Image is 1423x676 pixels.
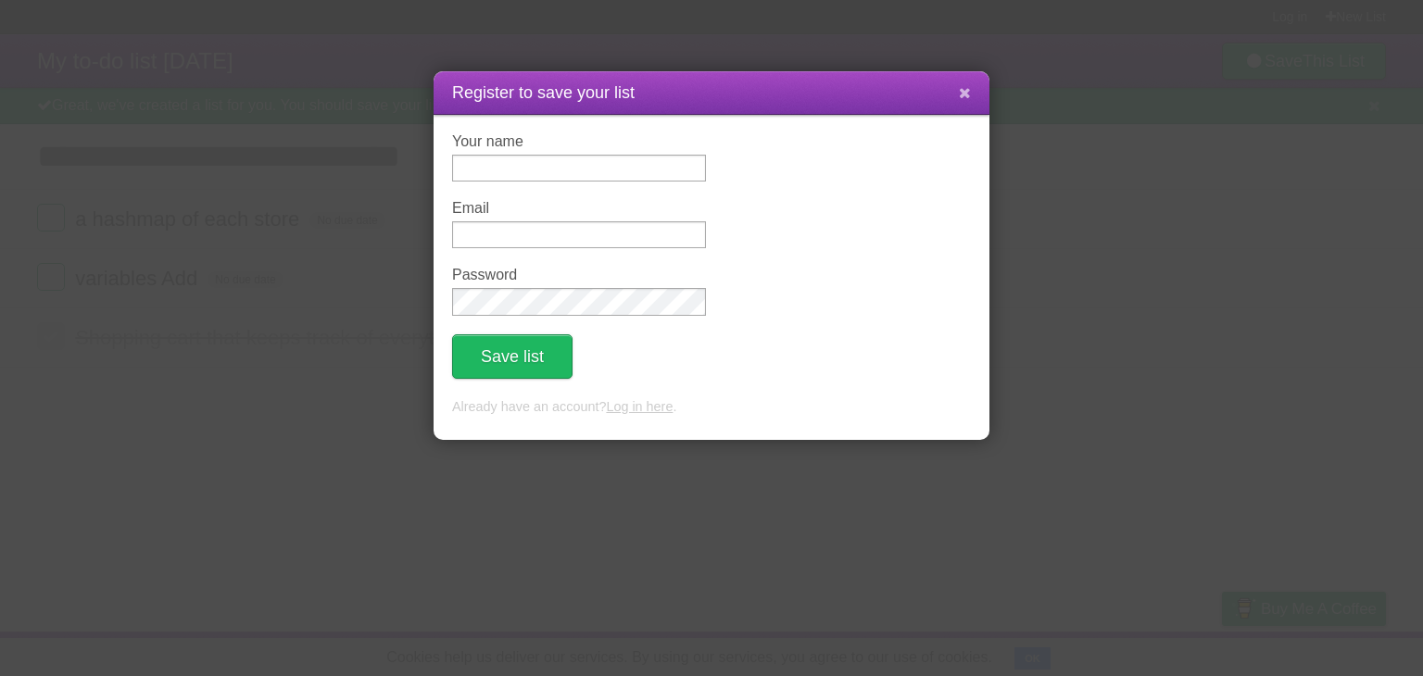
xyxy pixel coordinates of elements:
[452,81,971,106] h1: Register to save your list
[452,267,706,283] label: Password
[452,397,971,418] p: Already have an account? .
[452,200,706,217] label: Email
[452,133,706,150] label: Your name
[606,399,673,414] a: Log in here
[452,334,573,379] button: Save list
